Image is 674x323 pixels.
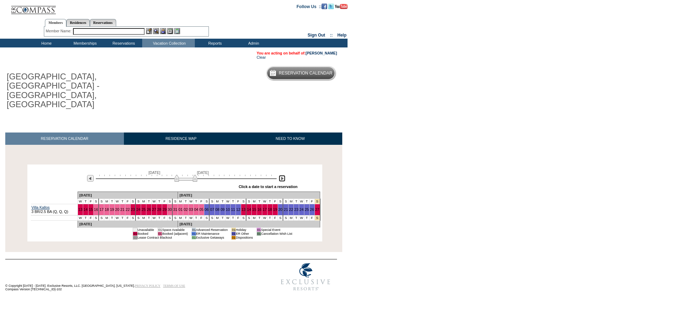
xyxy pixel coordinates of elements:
td: Unavailable [137,228,154,232]
td: W [189,199,194,204]
img: View [153,28,159,34]
a: 10 [226,207,230,212]
a: Become our fan on Facebook [322,4,327,8]
td: T [257,215,262,220]
a: 29 [163,207,167,212]
td: M [289,215,294,220]
a: 23 [294,207,298,212]
td: S [93,215,99,220]
a: TERMS OF USE [163,284,185,288]
td: M [104,215,110,220]
td: M [252,199,257,204]
td: F [88,215,93,220]
td: T [267,215,272,220]
a: 25 [305,207,309,212]
td: W [262,215,267,220]
td: Lease Contract Blackout [137,235,188,239]
td: S [130,199,136,204]
a: RESERVATION CALENDAR [5,133,124,145]
td: M [215,199,220,204]
a: 01 [178,207,183,212]
td: T [294,199,299,204]
img: Impersonate [160,28,166,34]
td: Independence Day 2026 - Saturday to Saturday [315,215,320,220]
a: 13 [242,207,246,212]
td: Independence Day 2026 - Saturday to Saturday [315,199,320,204]
td: S [136,215,141,220]
a: PRIVACY POLICY [135,284,160,288]
td: ER Other [236,232,253,235]
td: F [162,199,167,204]
img: Previous [87,175,94,182]
td: S [283,215,288,220]
a: Help [337,33,346,38]
a: 07 [210,207,214,212]
td: F [309,215,315,220]
td: © Copyright [DATE] - [DATE]. Exclusive Resorts, LLC. [GEOGRAPHIC_DATA], [US_STATE]. Compass Versi... [5,260,251,295]
td: M [252,215,257,220]
td: T [146,215,152,220]
td: Advanced Reservation [196,228,228,232]
img: Follow us on Twitter [328,4,334,9]
td: S [99,199,104,204]
td: W [225,215,231,220]
td: T [120,215,125,220]
td: 01 [192,235,196,239]
img: Reservations [167,28,173,34]
a: 30 [168,207,172,212]
td: S [209,199,214,204]
img: Subscribe to our YouTube Channel [335,4,348,9]
td: W [189,215,194,220]
td: Cancellation Wish List [261,232,292,235]
td: 01 [133,228,137,232]
a: Residences [66,19,90,26]
td: Space Available [162,228,188,232]
img: b_edit.gif [146,28,152,34]
h1: [GEOGRAPHIC_DATA], [GEOGRAPHIC_DATA] - [GEOGRAPHIC_DATA], [GEOGRAPHIC_DATA] [5,71,163,111]
a: 18 [268,207,272,212]
a: 16 [257,207,262,212]
td: S [204,215,209,220]
td: S [204,199,209,204]
td: W [78,199,83,204]
a: 22 [289,207,293,212]
td: 01 [231,228,236,232]
td: S [167,215,172,220]
a: 21 [120,207,125,212]
a: 13 [78,207,82,212]
td: T [230,215,236,220]
a: 04 [194,207,198,212]
td: S [209,215,214,220]
a: 24 [136,207,140,212]
a: Members [45,19,66,27]
td: M [104,199,110,204]
div: Click a date to start a reservation [239,185,298,189]
td: M [141,199,146,204]
td: 01 [231,232,236,235]
td: T [304,199,309,204]
a: Reservations [90,19,116,26]
a: 03 [189,207,193,212]
a: NEED TO KNOW [238,133,342,145]
td: T [230,199,236,204]
td: S [167,199,172,204]
td: 01 [231,235,236,239]
td: Admin [233,39,272,47]
td: Special Event [261,228,292,232]
a: 20 [278,207,283,212]
td: W [114,215,120,220]
a: 14 [247,207,251,212]
a: 25 [141,207,146,212]
td: S [130,215,136,220]
span: You are acting on behalf of: [257,51,337,55]
a: RESIDENCE MAP [124,133,238,145]
td: 01 [192,232,196,235]
a: 18 [105,207,109,212]
div: Member Name: [46,28,73,34]
td: F [236,215,241,220]
td: F [272,199,278,204]
a: 19 [110,207,114,212]
td: S [283,199,288,204]
td: T [193,199,199,204]
a: 17 [99,207,104,212]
